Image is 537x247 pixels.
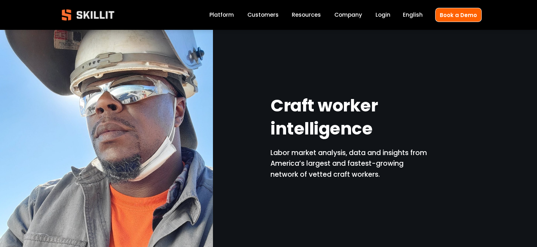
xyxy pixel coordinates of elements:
span: English [403,11,423,19]
p: Labor market analysis, data and insights from America’s largest and fastest-growing network of ve... [270,148,428,180]
a: Platform [209,10,234,20]
a: folder dropdown [292,10,321,20]
a: Customers [247,10,278,20]
strong: Craft worker intelligence [270,93,381,144]
a: Company [334,10,362,20]
span: Resources [292,11,321,19]
div: language picker [403,10,423,20]
a: Book a Demo [435,8,482,22]
a: Login [376,10,390,20]
img: Skillit [56,4,120,26]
